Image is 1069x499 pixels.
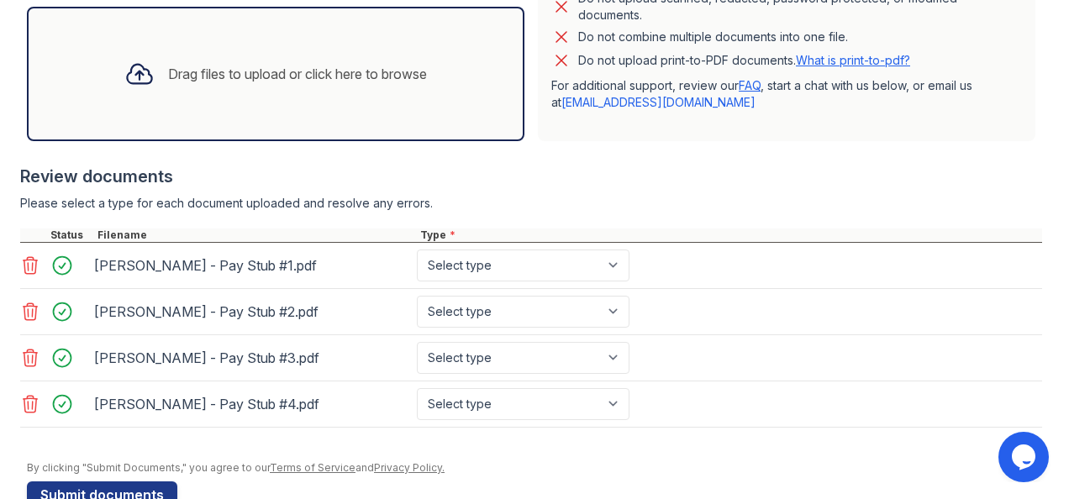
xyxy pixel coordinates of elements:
[168,64,427,84] div: Drag files to upload or click here to browse
[94,391,410,418] div: [PERSON_NAME] - Pay Stub #4.pdf
[94,228,417,242] div: Filename
[94,298,410,325] div: [PERSON_NAME] - Pay Stub #2.pdf
[94,344,410,371] div: [PERSON_NAME] - Pay Stub #3.pdf
[374,461,445,474] a: Privacy Policy.
[94,252,410,279] div: [PERSON_NAME] - Pay Stub #1.pdf
[270,461,355,474] a: Terms of Service
[417,228,1042,242] div: Type
[998,432,1052,482] iframe: chat widget
[578,27,848,47] div: Do not combine multiple documents into one file.
[551,77,1022,111] p: For additional support, review our , start a chat with us below, or email us at
[739,78,761,92] a: FAQ
[20,195,1042,212] div: Please select a type for each document uploaded and resolve any errors.
[27,461,1042,475] div: By clicking "Submit Documents," you agree to our and
[20,165,1042,188] div: Review documents
[796,53,910,67] a: What is print-to-pdf?
[47,228,94,242] div: Status
[561,95,756,109] a: [EMAIL_ADDRESS][DOMAIN_NAME]
[578,52,910,69] p: Do not upload print-to-PDF documents.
